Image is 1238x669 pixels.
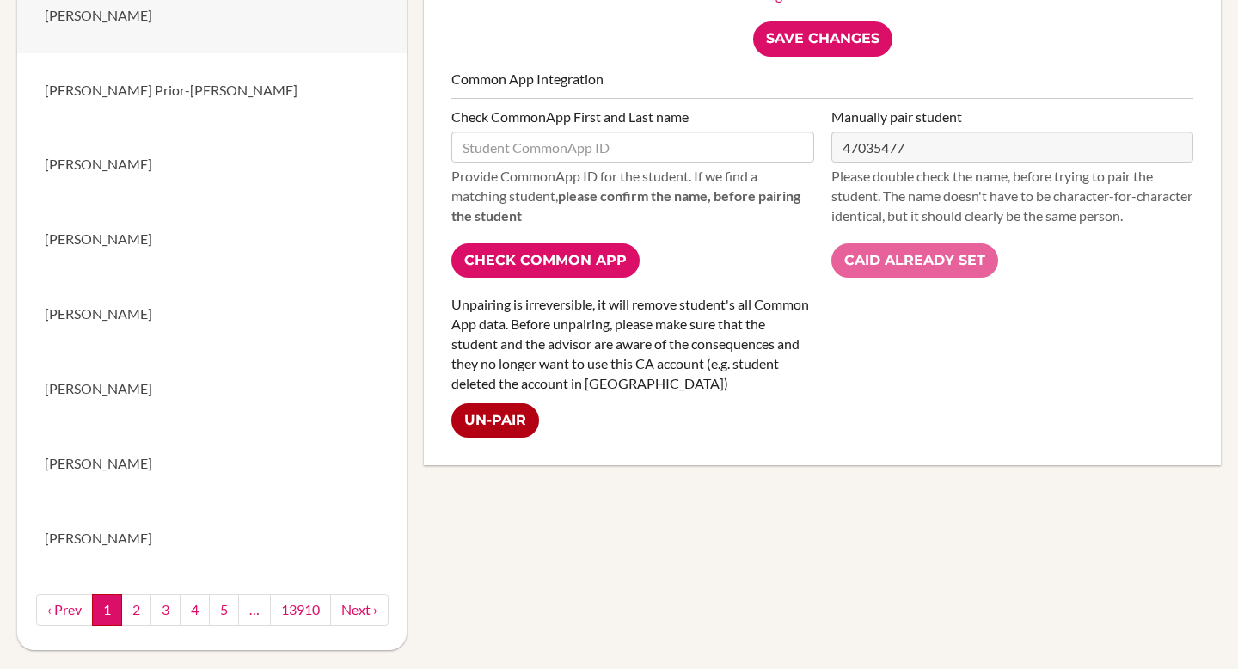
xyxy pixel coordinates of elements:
a: [PERSON_NAME] [17,277,407,352]
label: Manually pair student [831,107,962,127]
input: Student CommonApp ID [451,132,813,163]
a: 4 [180,594,210,626]
legend: Common App Integration [451,70,1193,99]
a: [PERSON_NAME] Prior-[PERSON_NAME] [17,53,407,128]
a: [PERSON_NAME] [17,352,407,427]
span: Please double check the name, before trying to pair the student. The name doesn't have to be char... [831,167,1193,226]
input: Save Changes [753,21,892,57]
a: [PERSON_NAME] [17,427,407,501]
a: [PERSON_NAME] [17,127,407,202]
a: 2 [121,594,151,626]
strong: please confirm the name, before pairing the student [451,187,800,224]
input: Un-pair [451,403,539,439]
a: next [330,594,389,626]
input: Check Common App [451,243,640,279]
a: 3 [150,594,181,626]
p: Unpairing is irreversible, it will remove student's all Common App data. Before unpairing, please... [451,295,813,393]
label: Check CommonApp First and Last name [451,107,689,127]
a: ‹ Prev [36,594,93,626]
a: 5 [209,594,239,626]
a: [PERSON_NAME] [17,501,407,576]
a: 13910 [270,594,331,626]
a: [PERSON_NAME] [17,202,407,277]
a: … [238,594,271,626]
input: Student CommonApp ID [831,132,1193,163]
a: 1 [92,594,122,626]
span: Provide CommonApp ID for the student. If we find a matching student, [451,167,813,226]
